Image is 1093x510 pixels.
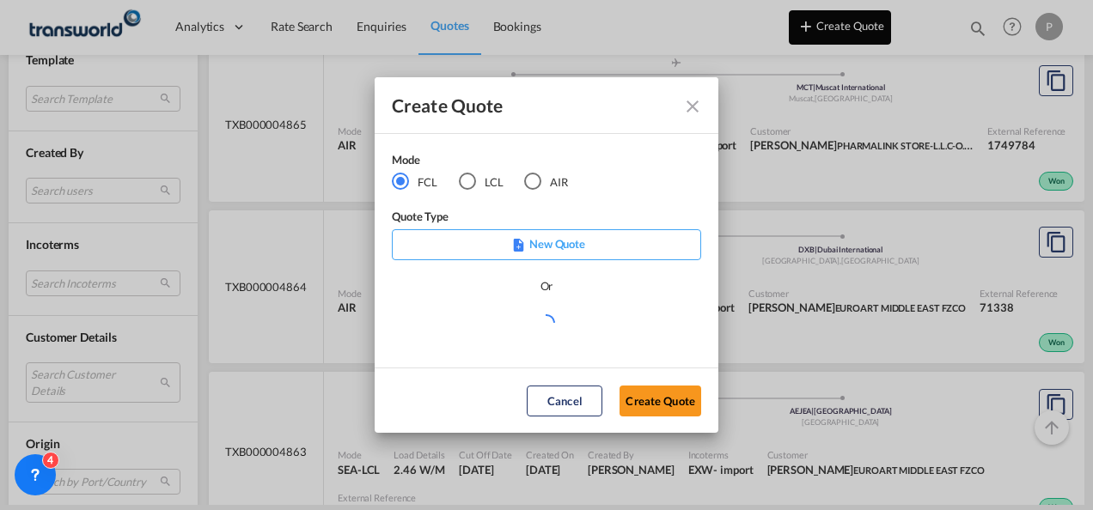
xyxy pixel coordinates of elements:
div: Quote Type [392,208,701,229]
button: Cancel [527,386,602,416]
md-radio-button: AIR [524,173,568,191]
p: New Quote [398,235,695,252]
button: Create Quote [620,386,701,416]
md-icon: Close dialog [682,96,703,117]
md-radio-button: LCL [459,173,504,191]
md-dialog: Create QuoteModeFCL LCLAIR ... [375,77,718,434]
div: New Quote [392,229,701,260]
div: Or [540,277,553,294]
div: Mode [392,151,589,173]
div: Create Quote [392,94,670,116]
button: Close dialog [675,89,706,120]
md-radio-button: FCL [392,173,437,191]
